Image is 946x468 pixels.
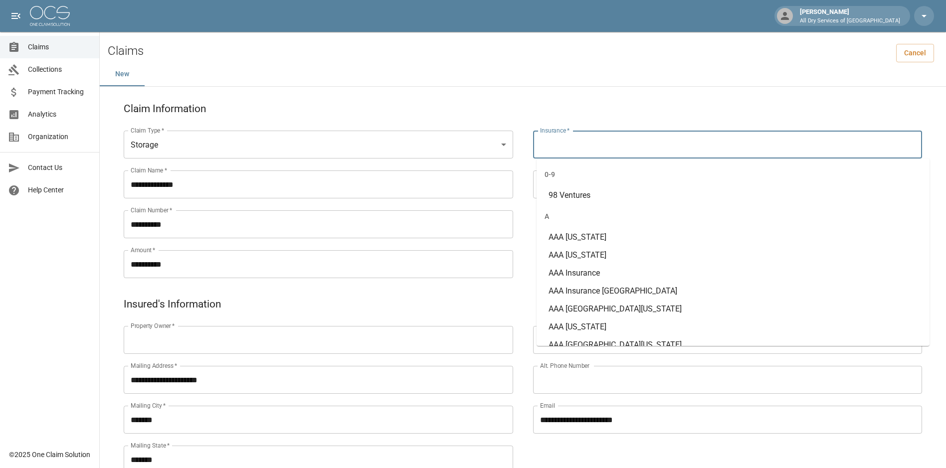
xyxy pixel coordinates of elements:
[796,7,904,25] div: [PERSON_NAME]
[540,401,555,410] label: Email
[28,87,91,97] span: Payment Tracking
[124,131,513,158] div: Storage
[108,44,144,58] h2: Claims
[549,250,606,260] span: AAA [US_STATE]
[28,109,91,120] span: Analytics
[131,166,167,174] label: Claim Name
[549,322,606,331] span: AAA [US_STATE]
[549,268,600,278] span: AAA Insurance
[100,62,145,86] button: New
[800,17,900,25] p: All Dry Services of [GEOGRAPHIC_DATA]
[549,340,682,349] span: AAA [GEOGRAPHIC_DATA][US_STATE]
[549,190,590,200] span: 98 Ventures
[549,304,682,313] span: AAA [GEOGRAPHIC_DATA][US_STATE]
[6,6,26,26] button: open drawer
[131,441,170,450] label: Mailing State
[131,401,166,410] label: Mailing City
[28,162,91,173] span: Contact Us
[131,321,175,330] label: Property Owner
[537,204,930,228] div: A
[131,126,164,135] label: Claim Type
[131,246,156,254] label: Amount
[537,162,930,186] div: 0-9
[30,6,70,26] img: ocs-logo-white-transparent.png
[131,361,177,370] label: Mailing Address
[549,232,606,242] span: AAA [US_STATE]
[549,286,677,296] span: AAA Insurance [GEOGRAPHIC_DATA]
[28,132,91,142] span: Organization
[9,450,90,460] div: © 2025 One Claim Solution
[28,185,91,195] span: Help Center
[28,42,91,52] span: Claims
[540,126,569,135] label: Insurance
[540,361,589,370] label: Alt. Phone Number
[100,62,946,86] div: dynamic tabs
[131,206,172,214] label: Claim Number
[28,64,91,75] span: Collections
[896,44,934,62] a: Cancel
